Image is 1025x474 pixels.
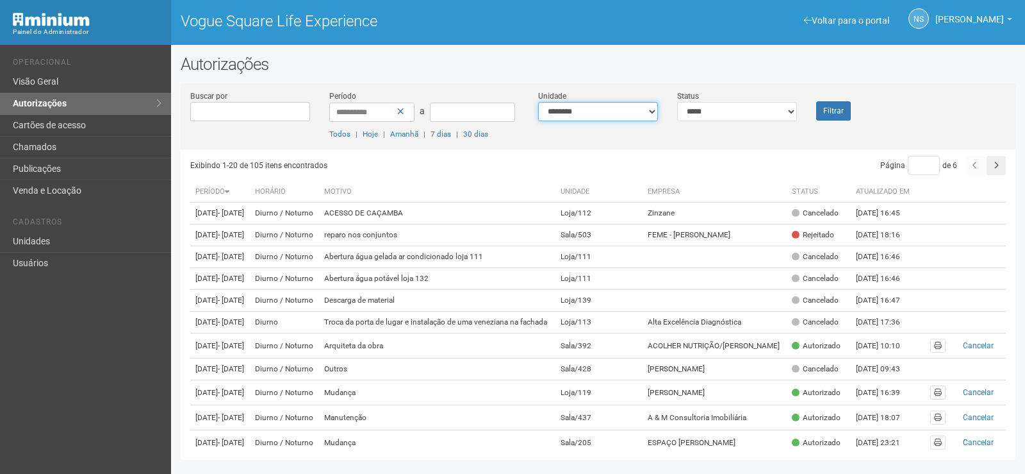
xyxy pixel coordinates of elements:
td: Zinzane [643,203,787,224]
label: Unidade [538,90,566,102]
td: Diurno / Noturno [250,224,319,246]
td: Alta Excelência Diagnóstica [643,312,787,334]
td: FEME - [PERSON_NAME] [643,224,787,246]
td: [DATE] [190,290,250,312]
td: [DATE] [190,380,250,405]
h1: Vogue Square Life Experience [181,13,589,30]
td: [DATE] [190,268,250,290]
td: [DATE] 16:39 [851,380,921,405]
td: [PERSON_NAME] [643,359,787,380]
td: Diurno / Noturno [250,380,319,405]
a: Hoje [363,130,378,139]
td: [DATE] [190,359,250,380]
td: Abertura água gelada ar condicionado loja 111 [319,246,555,268]
div: Autorizado [792,387,840,398]
div: Cancelado [792,364,839,375]
td: Diurno / Noturno [250,203,319,224]
th: Período [190,182,250,203]
td: Loja/119 [555,380,643,405]
th: Unidade [555,182,643,203]
span: - [DATE] [218,341,244,350]
th: Status [787,182,851,203]
td: Mudança [319,380,555,405]
td: Diurno [250,312,319,334]
td: Mudança [319,430,555,455]
td: ESPAÇO [PERSON_NAME] [643,430,787,455]
h2: Autorizações [181,55,1015,74]
span: - [DATE] [218,230,244,239]
td: [DATE] 23:21 [851,430,921,455]
td: reparo nos conjuntos [319,224,555,246]
td: [DATE] [190,246,250,268]
td: [DATE] 18:16 [851,224,921,246]
a: [PERSON_NAME] [935,16,1012,26]
th: Atualizado em [851,182,921,203]
a: 7 dias [430,130,451,139]
td: [DATE] [190,334,250,359]
td: Abertura água potável loja 132 [319,268,555,290]
span: | [383,130,385,139]
td: Sala/503 [555,224,643,246]
div: Cancelado [792,208,839,219]
td: ACESSO DE CAÇAMBA [319,203,555,224]
td: Loja/112 [555,203,643,224]
td: ACOLHER NUTRIÇÃO/[PERSON_NAME] [643,334,787,359]
td: [DATE] [190,203,250,224]
label: Período [329,90,356,102]
div: Exibindo 1-20 de 105 itens encontrados [190,156,601,175]
button: Cancelar [956,436,1001,450]
a: Todos [329,130,350,139]
img: Minium [13,13,90,26]
th: Motivo [319,182,555,203]
td: Sala/392 [555,334,643,359]
td: [DATE] 16:47 [851,290,921,312]
span: - [DATE] [218,317,244,326]
td: [DATE] 16:46 [851,246,921,268]
td: [DATE] 18:07 [851,405,921,430]
td: Troca da porta de lugar e instalação de uma veneziana na fachada [319,312,555,334]
td: Loja/111 [555,246,643,268]
td: Diurno / Noturno [250,430,319,455]
span: - [DATE] [218,413,244,422]
button: Cancelar [956,385,1001,400]
td: Diurno / Noturno [250,290,319,312]
a: Voltar para o portal [804,15,889,26]
td: [DATE] 09:43 [851,359,921,380]
td: [DATE] 16:45 [851,203,921,224]
span: Página de 6 [880,161,957,170]
span: - [DATE] [218,208,244,217]
td: Sala/428 [555,359,643,380]
th: Empresa [643,182,787,203]
span: Nicolle Silva [935,2,1004,24]
div: Autorizado [792,341,840,351]
a: 30 dias [463,130,488,139]
li: Cadastros [13,217,161,231]
td: [DATE] 17:36 [851,312,921,334]
a: NS [908,8,929,29]
td: Loja/139 [555,290,643,312]
li: Operacional [13,58,161,71]
label: Buscar por [190,90,227,102]
td: A & M Consultoria Imobiliária [643,405,787,430]
td: Diurno / Noturno [250,359,319,380]
td: Diurno / Noturno [250,334,319,359]
div: Cancelado [792,273,839,284]
button: Filtrar [816,101,851,121]
div: Cancelado [792,317,839,328]
span: - [DATE] [218,364,244,373]
td: [DATE] [190,430,250,455]
div: Cancelado [792,251,839,262]
th: Horário [250,182,319,203]
div: Painel do Administrador [13,26,161,38]
td: [DATE] [190,405,250,430]
td: Descarga de material [319,290,555,312]
td: [DATE] 10:10 [851,334,921,359]
td: Diurno / Noturno [250,405,319,430]
td: Sala/437 [555,405,643,430]
span: | [423,130,425,139]
div: Autorizado [792,437,840,448]
td: [DATE] 16:46 [851,268,921,290]
td: Outros [319,359,555,380]
div: Cancelado [792,295,839,306]
span: a [420,106,425,116]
